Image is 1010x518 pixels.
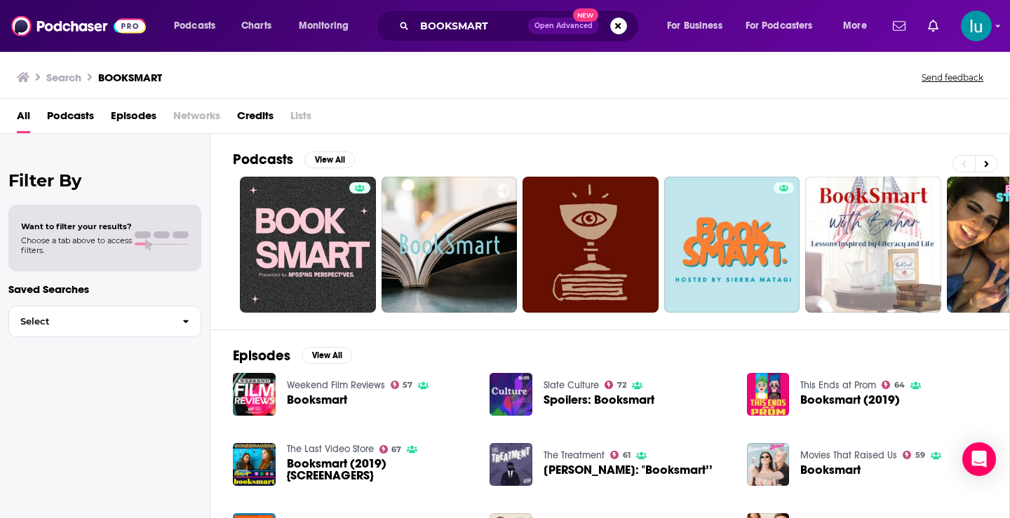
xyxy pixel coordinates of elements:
span: 59 [915,452,925,458]
h2: Episodes [233,347,290,364]
button: View All [302,347,352,364]
a: The Last Video Store [287,443,374,455]
span: 72 [617,382,626,388]
button: Select [8,306,201,337]
img: Podchaser - Follow, Share and Rate Podcasts [11,13,146,39]
span: For Business [667,16,722,36]
img: Booksmart (2019) [747,373,790,416]
img: Booksmart [233,373,276,416]
h2: Filter By [8,170,201,191]
span: Choose a tab above to access filters. [21,236,132,255]
span: Select [9,317,171,326]
span: 64 [894,382,905,388]
a: Episodes [111,104,156,133]
span: [PERSON_NAME]: "Booksmart’’ [544,464,713,476]
span: Open Advanced [534,22,593,29]
span: 61 [623,452,631,458]
a: PodcastsView All [233,151,355,168]
a: 61 [610,451,631,459]
span: For Podcasters [746,16,813,36]
button: Show profile menu [961,11,992,41]
img: Olivia Wilde: "Booksmart’’ [490,443,532,486]
a: 72 [605,381,626,389]
button: open menu [657,15,740,37]
button: open menu [164,15,234,37]
a: All [17,104,30,133]
img: User Profile [961,11,992,41]
a: Booksmart [800,464,861,476]
a: 64 [882,381,905,389]
span: New [573,8,598,22]
a: EpisodesView All [233,347,352,364]
a: Podcasts [47,104,94,133]
div: Open Intercom Messenger [962,442,996,476]
img: Spoilers: Booksmart [490,373,532,416]
a: Booksmart [287,394,347,406]
img: Booksmart (2019) {SCREENAGERS} [233,443,276,486]
a: Show notifications dropdown [922,14,944,38]
a: Credits [237,104,274,133]
a: Spoilers: Booksmart [544,394,654,406]
img: Booksmart [747,443,790,486]
button: View All [304,151,355,168]
a: Booksmart (2019) [800,394,900,406]
h2: Podcasts [233,151,293,168]
button: open menu [289,15,367,37]
a: Movies That Raised Us [800,449,897,461]
a: The Treatment [544,449,605,461]
p: Saved Searches [8,282,201,296]
a: Slate Culture [544,379,599,391]
a: Weekend Film Reviews [287,379,385,391]
a: 67 [379,445,402,454]
span: More [843,16,867,36]
a: 57 [391,381,413,389]
a: This Ends at Prom [800,379,876,391]
a: Olivia Wilde: "Booksmart’’ [544,464,713,476]
span: Logged in as lusodano [961,11,992,41]
a: 59 [903,451,925,459]
span: Podcasts [174,16,215,36]
span: Monitoring [299,16,349,36]
div: Search podcasts, credits, & more... [389,10,652,42]
button: open menu [833,15,884,37]
span: 57 [403,382,412,388]
a: Booksmart (2019) {SCREENAGERS} [287,458,473,482]
h3: Search [46,71,81,84]
span: Charts [241,16,271,36]
h3: BOOKSMART [98,71,162,84]
button: Send feedback [917,71,988,83]
a: Show notifications dropdown [887,14,911,38]
span: 67 [391,447,401,453]
input: Search podcasts, credits, & more... [415,15,528,37]
button: open menu [736,15,833,37]
span: Want to filter your results? [21,221,132,231]
span: Networks [173,104,220,133]
button: Open AdvancedNew [528,18,599,34]
span: Lists [290,104,311,133]
a: Charts [232,15,280,37]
